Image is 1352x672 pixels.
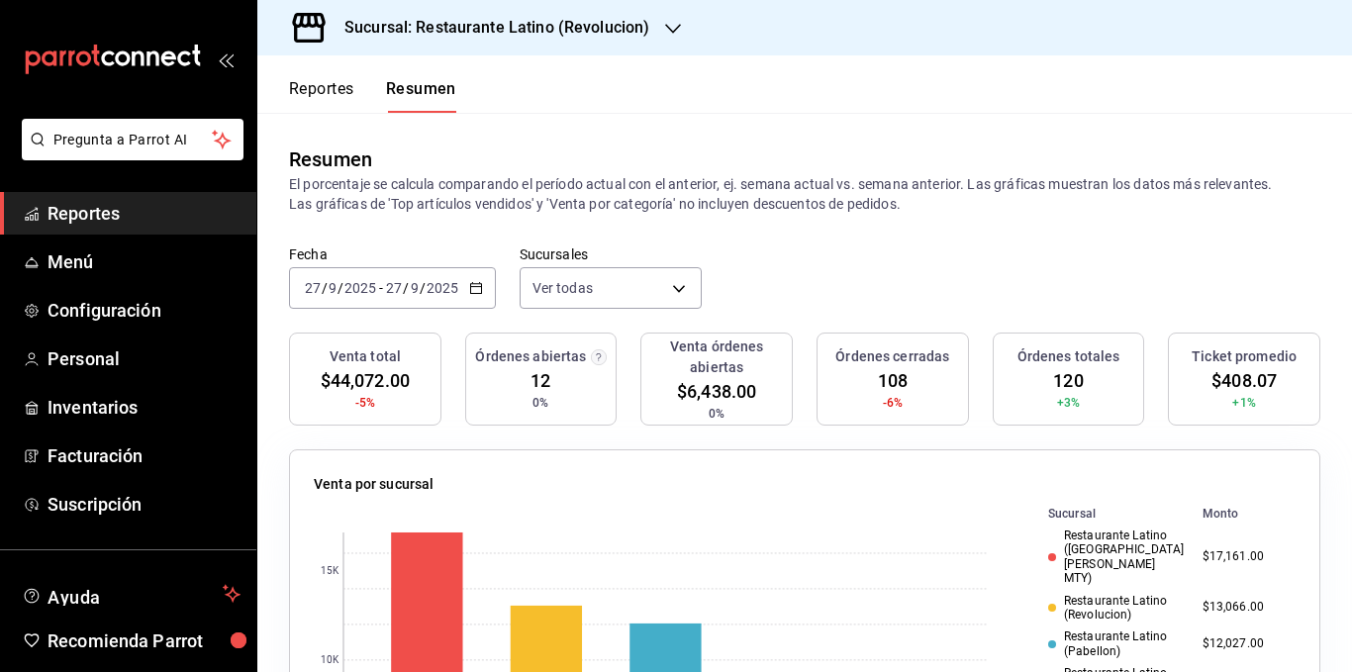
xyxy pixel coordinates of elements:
[649,336,784,378] h3: Venta órdenes abiertas
[321,566,339,577] text: 15K
[48,582,215,606] span: Ayuda
[289,247,496,261] label: Fecha
[385,280,403,296] input: --
[289,144,372,174] div: Resumen
[289,174,1320,214] p: El porcentaje se calcula comparando el período actual con el anterior, ej. semana actual vs. sema...
[314,474,434,495] p: Venta por sucursal
[883,394,903,412] span: -6%
[1017,346,1120,367] h3: Órdenes totales
[329,16,649,40] h3: Sucursal: Restaurante Latino (Revolucion)
[386,79,456,113] button: Resumen
[403,280,409,296] span: /
[289,79,456,113] div: navigation tabs
[53,130,213,150] span: Pregunta a Parrot AI
[343,280,377,296] input: ----
[835,346,949,367] h3: Órdenes cerradas
[1232,394,1255,412] span: +1%
[878,367,908,394] span: 108
[410,280,420,296] input: --
[1195,525,1296,590] td: $17,161.00
[379,280,383,296] span: -
[1048,629,1187,658] div: Restaurante Latino (Pabellon)
[1195,590,1296,626] td: $13,066.00
[22,119,243,160] button: Pregunta a Parrot AI
[48,345,241,372] span: Personal
[289,79,354,113] button: Reportes
[1053,367,1083,394] span: 120
[218,51,234,67] button: open_drawer_menu
[1016,503,1195,525] th: Sucursal
[709,405,724,423] span: 0%
[330,346,401,367] h3: Venta total
[48,627,241,654] span: Recomienda Parrot
[1048,594,1187,623] div: Restaurante Latino (Revolucion)
[1048,528,1187,586] div: Restaurante Latino ([GEOGRAPHIC_DATA][PERSON_NAME] MTY)
[48,248,241,275] span: Menú
[1192,346,1297,367] h3: Ticket promedio
[48,491,241,518] span: Suscripción
[1195,503,1296,525] th: Monto
[322,280,328,296] span: /
[321,655,339,666] text: 10K
[520,247,702,261] label: Sucursales
[1057,394,1080,412] span: +3%
[338,280,343,296] span: /
[420,280,426,296] span: /
[355,394,375,412] span: -5%
[532,278,593,298] span: Ver todas
[48,394,241,421] span: Inventarios
[531,367,550,394] span: 12
[475,346,586,367] h3: Órdenes abiertas
[321,367,410,394] span: $44,072.00
[1211,367,1277,394] span: $408.07
[677,378,756,405] span: $6,438.00
[328,280,338,296] input: --
[48,200,241,227] span: Reportes
[48,442,241,469] span: Facturación
[532,394,548,412] span: 0%
[426,280,459,296] input: ----
[48,297,241,324] span: Configuración
[1195,625,1296,662] td: $12,027.00
[304,280,322,296] input: --
[14,144,243,164] a: Pregunta a Parrot AI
